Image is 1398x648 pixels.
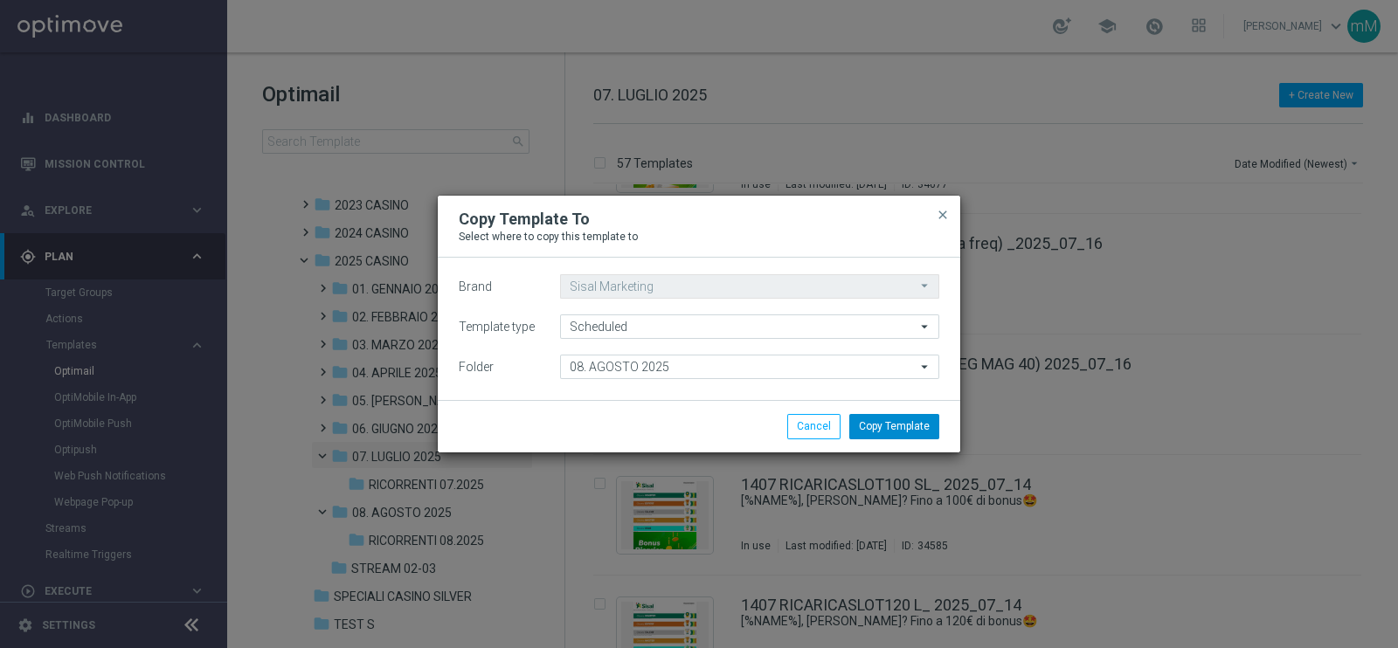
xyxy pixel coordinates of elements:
i: arrow_drop_down [917,315,934,338]
i: arrow_drop_down [917,275,934,297]
i: arrow_drop_down [917,355,934,378]
p: Select where to copy this template to [459,230,939,244]
label: Brand [459,279,492,294]
span: close [936,208,950,222]
button: Copy Template [849,414,939,438]
label: Folder [459,360,494,375]
h2: Copy Template To [459,209,590,230]
button: Cancel [787,414,841,438]
label: Template type [459,320,535,334]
